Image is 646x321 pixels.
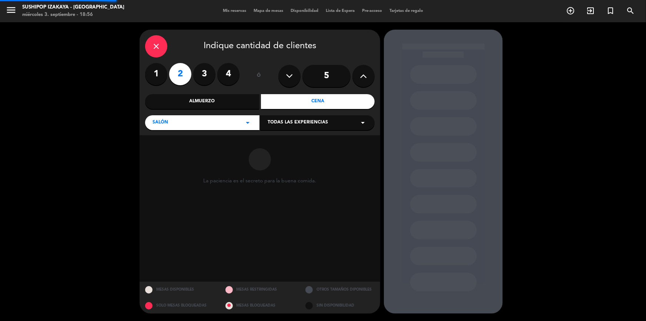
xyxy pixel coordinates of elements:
[22,11,124,19] div: miércoles 3. septiembre - 18:56
[322,9,358,13] span: Lista de Espera
[6,4,17,18] button: menu
[268,119,328,126] span: Todas las experiencias
[247,63,271,89] div: ó
[300,282,380,298] div: OTROS TAMAÑOS DIPONIBLES
[140,282,220,298] div: MESAS DISPONIBLES
[193,63,215,85] label: 3
[145,63,167,85] label: 1
[626,6,635,15] i: search
[261,94,375,109] div: Cena
[145,94,259,109] div: Almuerzo
[153,119,168,126] span: Salón
[250,9,287,13] span: Mapa de mesas
[169,63,191,85] label: 2
[152,42,161,51] i: close
[606,6,615,15] i: turned_in_not
[358,9,386,13] span: Pre-acceso
[217,63,240,85] label: 4
[386,9,427,13] span: Tarjetas de regalo
[6,4,17,16] i: menu
[220,282,300,298] div: MESAS RESTRINGIDAS
[586,6,595,15] i: exit_to_app
[219,9,250,13] span: Mis reservas
[145,35,375,57] div: Indique cantidad de clientes
[300,298,380,314] div: SIN DISPONIBILIDAD
[358,118,367,127] i: arrow_drop_down
[220,298,300,314] div: MESAS BLOQUEADAS
[204,178,317,184] div: La paciencia es el secreto para la buena comida.
[287,9,322,13] span: Disponibilidad
[22,4,124,11] div: Sushipop Izakaya - [GEOGRAPHIC_DATA]
[140,298,220,314] div: SOLO MESAS BLOQUEADAS
[243,118,252,127] i: arrow_drop_down
[566,6,575,15] i: add_circle_outline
